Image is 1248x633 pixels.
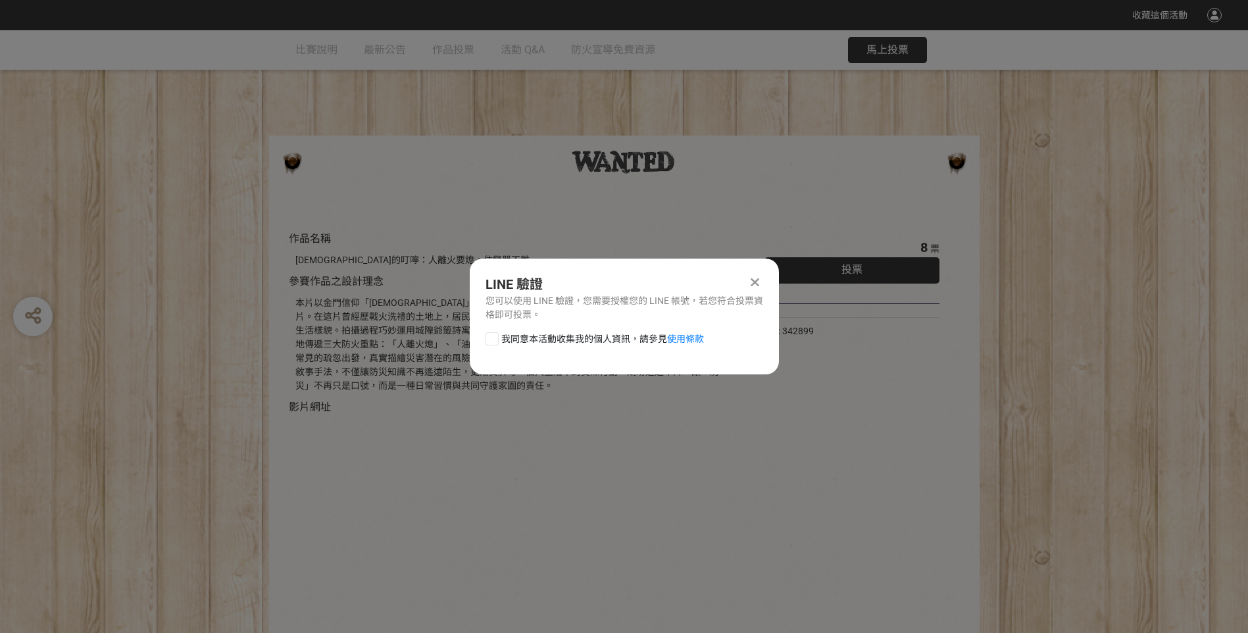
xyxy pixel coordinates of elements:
span: 馬上投票 [866,43,909,56]
div: 本片以金門信仰「[DEMOGRAPHIC_DATA]」為文化核心，融合現代科技，打造具人文溫度的防災教育影片。在這片曾經歷戰火洗禮的土地上，居民習慣向城隍爺求籤問事、解決疑難，也形塑出信仰深植日... [295,296,725,393]
span: 我同意本活動收集我的個人資訊，請參見 [501,332,704,346]
div: LINE 驗證 [486,274,763,294]
a: 作品投票 [432,30,474,70]
a: 最新公告 [364,30,406,70]
button: 馬上投票 [848,37,927,63]
a: 防火宣導免費資源 [571,30,655,70]
span: 參賽作品之設計理念 [289,275,384,288]
span: 投票 [841,263,862,276]
span: SID: 342899 [764,326,814,336]
div: 您可以使用 LINE 驗證，您需要授權您的 LINE 帳號，若您符合投票資格即可投票。 [486,294,763,322]
div: [DEMOGRAPHIC_DATA]的叮嚀：人離火要熄，住警器不離 [295,253,725,267]
span: 票 [930,243,939,254]
span: 收藏這個活動 [1132,10,1187,20]
span: 活動 Q&A [501,43,545,56]
a: 使用條款 [667,334,704,344]
a: 活動 Q&A [501,30,545,70]
span: 影片網址 [289,401,331,413]
span: 比賽說明 [295,43,337,56]
span: 最新公告 [364,43,406,56]
span: 作品名稱 [289,232,331,245]
a: 比賽說明 [295,30,337,70]
span: 作品投票 [432,43,474,56]
span: 防火宣導免費資源 [571,43,655,56]
span: 8 [920,240,928,255]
